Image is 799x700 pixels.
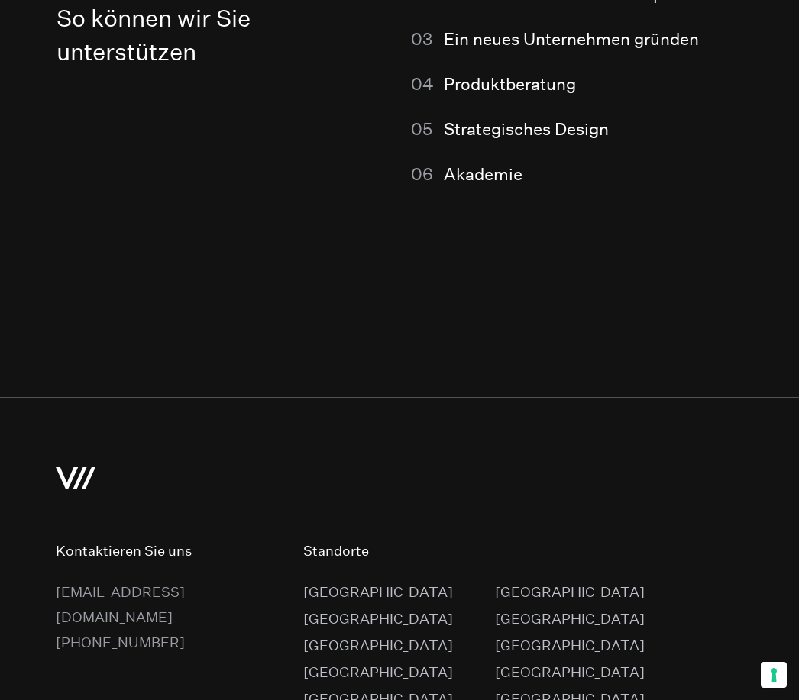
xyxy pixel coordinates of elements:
[444,74,576,95] a: Produktberatung
[303,634,453,659] div: [GEOGRAPHIC_DATA]
[495,607,645,632] div: [GEOGRAPHIC_DATA]
[495,660,645,685] div: [GEOGRAPHIC_DATA]
[303,539,743,564] div: Standorte
[56,584,185,627] a: [EMAIL_ADDRESS][DOMAIN_NAME]
[444,29,699,50] a: Ein neues Unternehmen gründen
[303,660,453,687] a: [GEOGRAPHIC_DATA]
[444,119,609,140] a: Strategisches Design
[495,634,645,660] a: [GEOGRAPHIC_DATA]
[56,634,185,652] a: [PHONE_NUMBER]
[495,580,645,605] div: [GEOGRAPHIC_DATA]
[495,580,645,607] a: [GEOGRAPHIC_DATA]
[444,164,522,185] a: Akademie
[303,634,453,660] a: [GEOGRAPHIC_DATA]
[303,660,453,685] div: [GEOGRAPHIC_DATA]
[303,580,453,607] a: [GEOGRAPHIC_DATA]
[495,607,645,634] a: [GEOGRAPHIC_DATA]
[495,660,645,687] a: [GEOGRAPHIC_DATA]
[495,634,645,659] div: [GEOGRAPHIC_DATA]
[303,580,453,605] div: [GEOGRAPHIC_DATA]
[761,662,787,688] button: Your consent preferences for tracking technologies
[56,543,192,560] a: Kontaktieren Sie uns
[303,607,453,632] div: [GEOGRAPHIC_DATA]
[303,607,453,634] a: [GEOGRAPHIC_DATA]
